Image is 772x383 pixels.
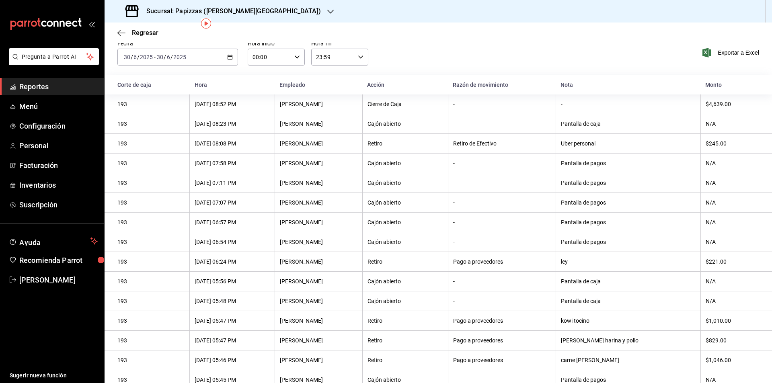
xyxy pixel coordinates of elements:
[22,53,86,61] span: Pregunta a Parrot AI
[280,199,357,206] div: [PERSON_NAME]
[280,278,357,285] div: [PERSON_NAME]
[275,75,362,94] th: Empleado
[201,18,211,29] button: Tooltip marker
[706,160,759,166] div: N/A
[453,278,551,285] div: -
[280,258,357,265] div: [PERSON_NAME]
[19,81,98,92] span: Reportes
[368,357,443,363] div: Retiro
[117,199,185,206] div: 193
[19,160,98,171] span: Facturación
[133,54,137,60] input: --
[19,140,98,151] span: Personal
[195,101,270,107] div: [DATE] 08:52 PM
[561,160,696,166] div: Pantalla de pagos
[561,298,696,304] div: Pantalla de caja
[368,317,443,324] div: Retiro
[561,140,696,147] div: Uber personal
[706,121,759,127] div: N/A
[453,377,551,383] div: -
[453,239,551,245] div: -
[453,180,551,186] div: -
[173,54,187,60] input: ----
[368,121,443,127] div: Cajón abierto
[117,121,185,127] div: 193
[280,239,357,245] div: [PERSON_NAME]
[280,160,357,166] div: [PERSON_NAME]
[190,75,275,94] th: Hora
[368,337,443,344] div: Retiro
[453,258,551,265] div: Pago a proveedores
[280,101,357,107] div: [PERSON_NAME]
[453,317,551,324] div: Pago a proveedores
[368,219,443,225] div: Cajón abierto
[195,199,270,206] div: [DATE] 07:07 PM
[195,377,270,383] div: [DATE] 05:45 PM
[561,199,696,206] div: Pantalla de pagos
[561,101,696,107] div: -
[561,219,696,225] div: Pantalla de pagos
[195,239,270,245] div: [DATE] 06:54 PM
[195,337,270,344] div: [DATE] 05:47 PM
[362,75,448,94] th: Acción
[117,101,185,107] div: 193
[19,255,98,266] span: Recomienda Parrot
[706,377,759,383] div: N/A
[195,298,270,304] div: [DATE] 05:48 PM
[448,75,556,94] th: Razón de movimiento
[561,258,696,265] div: ley
[117,357,185,363] div: 193
[453,219,551,225] div: -
[453,121,551,127] div: -
[561,121,696,127] div: Pantalla de caja
[280,317,357,324] div: [PERSON_NAME]
[248,41,305,46] label: Hora inicio
[9,48,99,65] button: Pregunta a Parrot AI
[132,29,158,37] span: Regresar
[117,219,185,225] div: 193
[368,258,443,265] div: Retiro
[19,101,98,112] span: Menú
[453,101,551,107] div: -
[117,337,185,344] div: 193
[195,219,270,225] div: [DATE] 06:57 PM
[368,377,443,383] div: Cajón abierto
[368,160,443,166] div: Cajón abierto
[19,180,98,190] span: Inventarios
[117,140,185,147] div: 193
[195,160,270,166] div: [DATE] 07:58 PM
[166,54,170,60] input: --
[19,236,87,246] span: Ayuda
[6,58,99,67] a: Pregunta a Parrot AI
[131,54,133,60] span: /
[556,75,700,94] th: Nota
[195,180,270,186] div: [DATE] 07:11 PM
[140,54,153,60] input: ----
[706,298,759,304] div: N/A
[117,377,185,383] div: 193
[117,239,185,245] div: 193
[561,317,696,324] div: kowi tocino
[117,180,185,186] div: 193
[105,75,190,94] th: Corte de caja
[195,357,270,363] div: [DATE] 05:46 PM
[117,41,238,46] label: Fecha
[195,317,270,324] div: [DATE] 05:47 PM
[453,337,551,344] div: Pago a proveedores
[561,239,696,245] div: Pantalla de pagos
[706,199,759,206] div: N/A
[368,199,443,206] div: Cajón abierto
[280,219,357,225] div: [PERSON_NAME]
[10,371,98,380] span: Sugerir nueva función
[700,75,772,94] th: Monto
[453,140,551,147] div: Retiro de Efectivo
[561,377,696,383] div: Pantalla de pagos
[561,278,696,285] div: Pantalla de caja
[280,121,357,127] div: [PERSON_NAME]
[170,54,173,60] span: /
[453,357,551,363] div: Pago a proveedores
[706,180,759,186] div: N/A
[280,337,357,344] div: [PERSON_NAME]
[156,54,164,60] input: --
[117,160,185,166] div: 193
